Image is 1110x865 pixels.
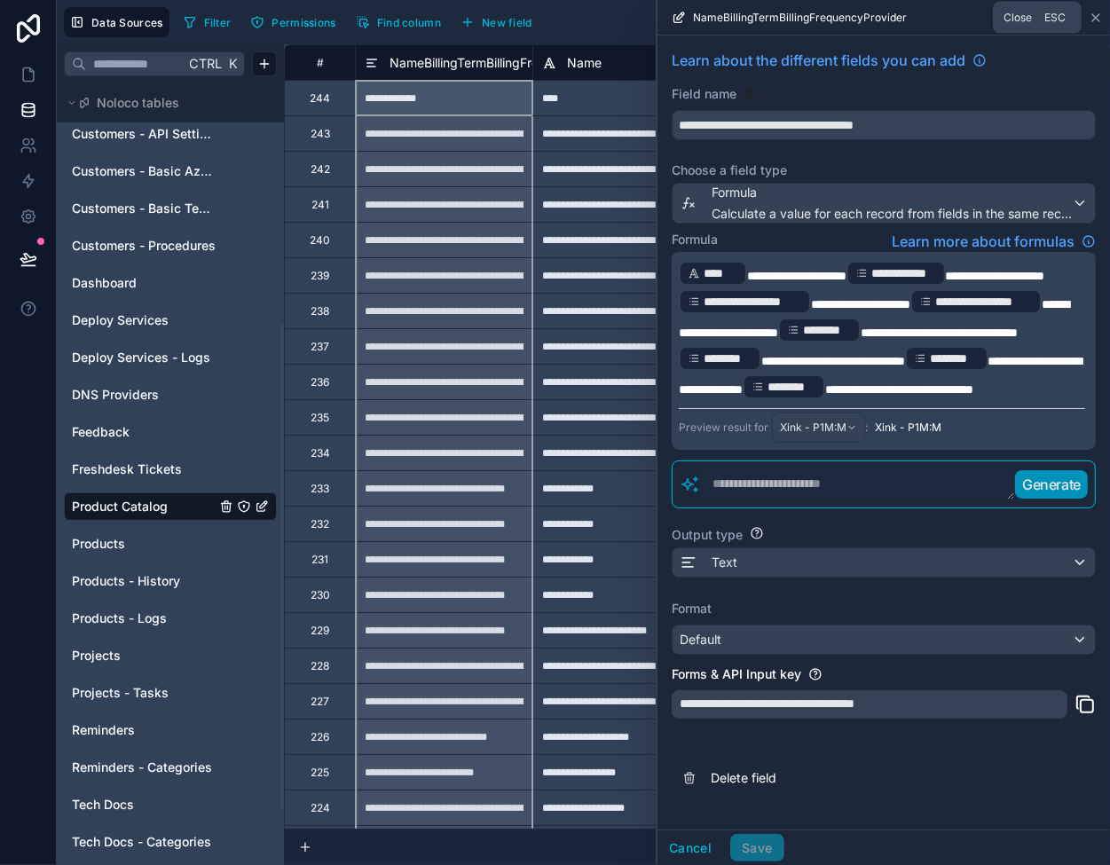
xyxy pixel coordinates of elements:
a: Learn about the different fields you can add [672,50,987,71]
div: 241 [311,198,329,212]
div: Product Catalog [64,492,277,521]
div: 235 [311,411,329,425]
div: Reminders - Categories [64,753,277,782]
a: Projects [72,647,216,664]
span: Formula [712,184,1072,201]
div: 234 [311,446,330,460]
span: Close [1004,11,1032,25]
a: Customers - API Settings [72,125,216,143]
a: Reminders - Categories [72,759,216,776]
span: Calculate a value for each record from fields in the same record [712,205,1072,223]
div: Feedback [64,418,277,446]
div: 227 [311,695,329,709]
a: Tech Docs [72,796,216,814]
button: Filter [177,9,238,35]
a: Learn more about formulas [892,231,1096,252]
a: Product Catalog [72,498,216,515]
span: Customers - Basic Tech Info [72,200,216,217]
div: Projects [64,641,277,670]
div: 236 [311,375,329,389]
div: 231 [311,553,328,567]
div: Tech Docs [64,790,277,819]
span: Learn about the different fields you can add [672,50,965,71]
span: Tech Docs [72,796,134,814]
span: Tech Docs - Categories [72,833,211,851]
span: Projects - Tasks [72,684,169,702]
div: Preview result for : [679,413,868,443]
button: New field [454,9,539,35]
a: Permissions [244,9,349,35]
span: Learn more about formulas [892,231,1075,252]
a: Projects - Tasks [72,684,216,702]
span: Product Catalog [72,498,168,515]
div: 233 [311,482,329,496]
div: Freshdesk Tickets [64,455,277,484]
span: NameBillingTermBillingFrequencyProvider [693,11,907,25]
button: Noloco tables [64,90,266,115]
label: Format [672,600,1096,617]
span: Ctrl [187,52,224,75]
button: Delete field [672,759,1096,798]
button: Cancel [657,834,723,862]
button: Find column [350,9,447,35]
span: Xink - P1M:M [780,421,846,435]
span: Products - Logs [72,609,167,627]
a: Tech Docs - Categories [72,833,216,851]
span: Deploy Services [72,311,169,329]
div: Customers - API Settings [64,120,277,148]
div: 224 [311,801,330,815]
div: 226 [311,730,329,744]
span: Permissions [272,16,335,29]
span: Dashboard [72,274,137,292]
button: Default [672,625,1096,655]
span: Freshdesk Tickets [72,460,182,478]
a: Customers - Basic Azure Info [72,162,216,180]
span: Name [567,54,602,72]
span: Find column [377,16,441,29]
div: Customers - Basic Tech Info [64,194,277,223]
div: 243 [311,127,330,141]
div: 232 [311,517,329,531]
div: Dashboard [64,269,277,297]
span: Esc [1041,11,1069,25]
a: Deploy Services - Logs [72,349,216,366]
a: DNS Providers [72,386,216,404]
div: 242 [311,162,330,177]
div: Products - Logs [64,604,277,633]
a: Feedback [72,423,216,441]
span: Xink - P1M:M [875,421,941,435]
button: Xink - P1M:M [772,413,865,443]
a: Products - History [72,572,216,590]
span: DNS Providers [72,386,159,404]
span: Default [680,632,721,647]
span: Filter [204,16,232,29]
div: Deploy Services [64,306,277,334]
div: 239 [311,269,329,283]
div: 238 [311,304,329,318]
button: Permissions [244,9,342,35]
span: Products - History [72,572,180,590]
div: Projects - Tasks [64,679,277,707]
a: Customers - Procedures [72,237,216,255]
label: Formula [672,231,718,248]
div: 240 [310,233,330,248]
div: 225 [311,766,329,780]
a: Dashboard [72,274,216,292]
label: Output type [672,526,743,544]
span: Deploy Services - Logs [72,349,210,366]
div: Customers - Procedures [64,232,277,260]
div: # [298,56,342,69]
span: Delete field [711,769,966,787]
a: Reminders [72,721,216,739]
span: K [226,58,239,70]
a: Products [72,535,216,553]
span: Reminders [72,721,135,739]
div: Tech Docs - Categories [64,828,277,856]
span: Data Sources [91,16,163,29]
span: Feedback [72,423,130,441]
button: Generate [1015,470,1088,499]
span: Products [72,535,125,553]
